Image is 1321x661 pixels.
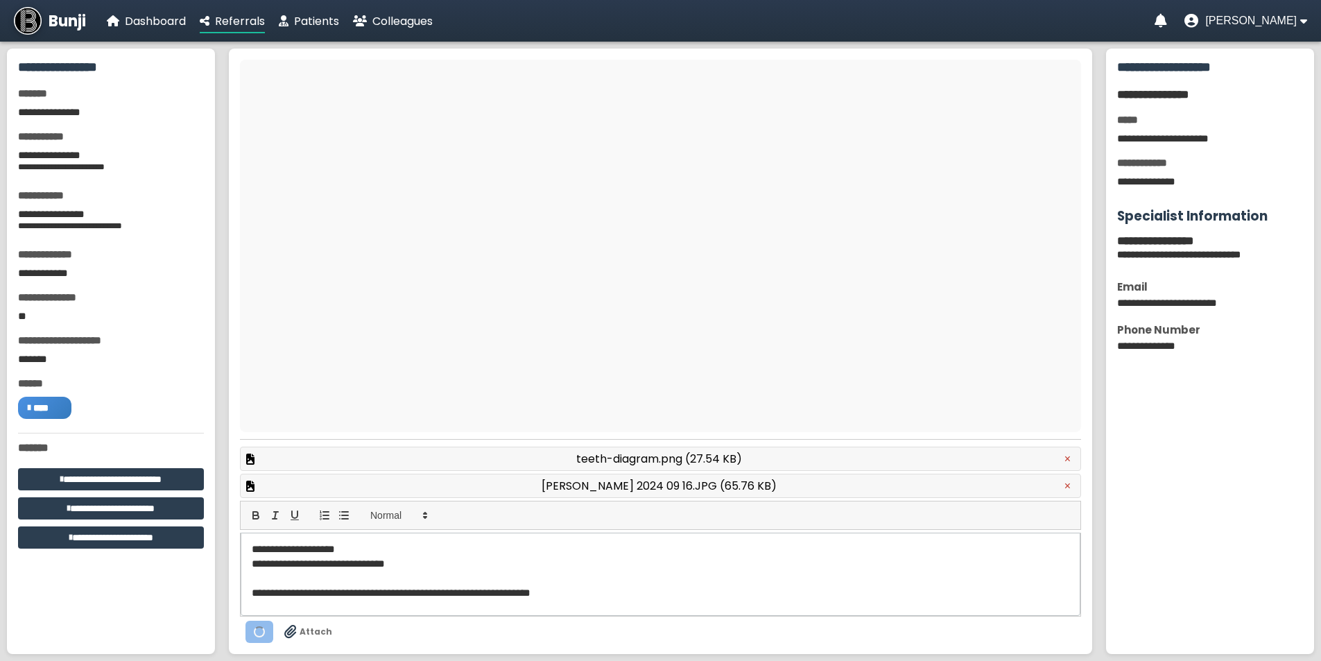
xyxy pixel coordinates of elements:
[1184,14,1307,28] button: User menu
[334,507,354,524] button: list: bullet
[1117,322,1303,338] div: Phone Number
[279,12,339,30] a: Patients
[294,13,339,29] span: Patients
[246,507,266,524] button: bold
[353,12,433,30] a: Colleagues
[215,13,265,29] span: Referrals
[1117,206,1303,226] h3: Specialist Information
[1117,279,1303,295] div: Email
[200,12,265,30] a: Referrals
[1060,479,1075,493] button: Remove attachment
[266,507,285,524] button: italic
[125,13,186,29] span: Dashboard
[576,450,742,467] span: teeth-diagram.png (27.54 KB)
[1060,452,1075,466] button: Remove attachment
[372,13,433,29] span: Colleagues
[240,447,1081,471] div: Preview attached file
[1155,14,1167,28] a: Notifications
[14,7,42,35] img: Bunji Dental Referral Management
[542,477,777,495] span: [PERSON_NAME] 2024 09 16.JPG (65.76 KB)
[315,507,334,524] button: list: ordered
[285,507,304,524] button: underline
[1205,15,1297,27] span: [PERSON_NAME]
[284,625,332,639] label: Drag & drop files anywhere to attach
[49,10,86,33] span: Bunji
[300,626,332,638] span: Attach
[107,12,186,30] a: Dashboard
[14,7,86,35] a: Bunji
[240,474,1081,498] div: Preview attached file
